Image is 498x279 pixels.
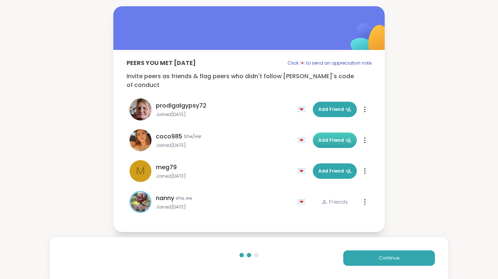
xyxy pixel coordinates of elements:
button: Add Friend [313,133,357,148]
button: Add Friend [313,163,357,179]
button: Continue [343,250,435,266]
span: coco985 [156,132,182,141]
img: coco985 [129,129,151,151]
button: Add Friend [313,102,357,117]
img: ShareWell Logomark [333,4,406,77]
div: 💌 [297,196,308,208]
div: 💌 [297,165,308,177]
p: Invite peers as friends & flag peers who didn't follow [PERSON_NAME]'s code of conduct [127,72,371,90]
span: nanny [156,194,174,203]
span: Continue [379,255,399,261]
img: nanny [131,192,150,212]
span: prodigalgypsy72 [156,101,206,110]
span: she, we [176,195,192,201]
span: Joined [DATE] [156,204,293,210]
span: Joined [DATE] [156,173,293,179]
div: 💌 [297,134,308,146]
p: Peers you met [DATE] [127,59,196,68]
span: meg79 [156,163,177,172]
img: prodigalgypsy72 [129,98,151,120]
span: Add Friend [318,137,351,144]
span: Joined [DATE] [156,112,293,117]
span: Add Friend [318,168,351,174]
p: Click 💌 to send an appreciation note [288,59,371,68]
span: She/Her [184,134,201,139]
div: Friends [322,198,348,206]
span: Joined [DATE] [156,142,293,148]
span: Add Friend [318,106,351,113]
div: 💌 [297,104,308,115]
span: m [136,163,145,179]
